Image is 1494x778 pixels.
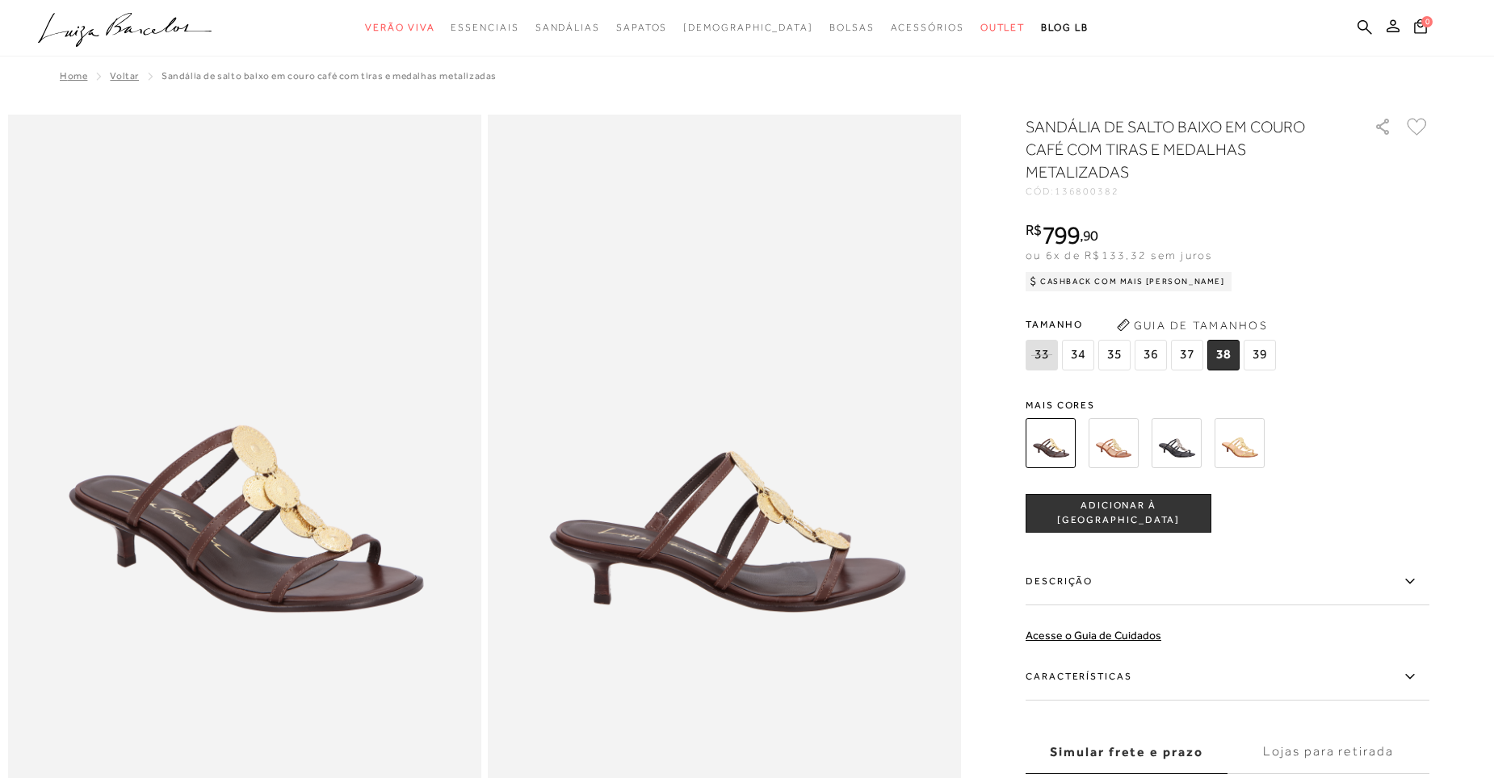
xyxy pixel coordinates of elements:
[1026,418,1076,468] img: SANDÁLIA DE SALTO BAIXO EM COURO CAFÉ COM TIRAS E MEDALHAS METALIZADAS
[1062,340,1094,370] span: 34
[683,22,813,33] span: [DEMOGRAPHIC_DATA]
[1055,186,1119,197] span: 136800382
[980,13,1026,43] a: noSubCategoriesText
[1026,654,1429,701] label: Características
[980,22,1026,33] span: Outlet
[1041,13,1088,43] a: BLOG LB
[1111,312,1273,338] button: Guia de Tamanhos
[1228,730,1429,774] label: Lojas para retirada
[1026,629,1161,642] a: Acesse o Guia de Cuidados
[891,22,964,33] span: Acessórios
[1042,220,1080,249] span: 799
[829,22,875,33] span: Bolsas
[162,70,497,82] span: SANDÁLIA DE SALTO BAIXO EM COURO CAFÉ COM TIRAS E MEDALHAS METALIZADAS
[1098,340,1131,370] span: 35
[1026,249,1212,261] span: ou 6x de R$133,32 sem juros
[1135,340,1167,370] span: 36
[1421,16,1433,27] span: 0
[1207,340,1240,370] span: 38
[60,70,87,82] a: Home
[1409,18,1432,40] button: 0
[1083,227,1098,244] span: 90
[616,13,667,43] a: noSubCategoriesText
[829,13,875,43] a: noSubCategoriesText
[1244,340,1276,370] span: 39
[616,22,667,33] span: Sapatos
[891,13,964,43] a: noSubCategoriesText
[1026,558,1429,605] label: Descrição
[1026,730,1228,774] label: Simular frete e prazo
[110,70,139,82] a: Voltar
[1089,418,1139,468] img: SANDÁLIA DE SALTO BAIXO EM COURO CARAMELO COM TIRAS E MEDALHAS METALIZADAS
[1026,499,1211,527] span: ADICIONAR À [GEOGRAPHIC_DATA]
[1080,228,1098,243] i: ,
[365,22,434,33] span: Verão Viva
[1152,418,1202,468] img: SANDÁLIA DE SALTO BAIXO EM COURO PRETO COM TIRAS E MEDALHAS METALIZADAS
[1026,115,1328,183] h1: SANDÁLIA DE SALTO BAIXO EM COURO CAFÉ COM TIRAS E MEDALHAS METALIZADAS
[1215,418,1265,468] img: SANDÁLIA DE SALTO BAIXO EM METALIZADO DOURADO COM TIRAS E MEDALHAS METALIZADAS
[535,13,600,43] a: noSubCategoriesText
[1026,272,1232,291] div: Cashback com Mais [PERSON_NAME]
[451,13,518,43] a: noSubCategoriesText
[1026,186,1349,196] div: CÓD:
[1026,340,1058,370] span: 33
[1026,494,1211,533] button: ADICIONAR À [GEOGRAPHIC_DATA]
[1026,312,1280,337] span: Tamanho
[1041,22,1088,33] span: BLOG LB
[683,13,813,43] a: noSubCategoriesText
[1026,223,1042,237] i: R$
[535,22,600,33] span: Sandálias
[451,22,518,33] span: Essenciais
[1171,340,1203,370] span: 37
[1026,400,1429,410] span: Mais cores
[365,13,434,43] a: noSubCategoriesText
